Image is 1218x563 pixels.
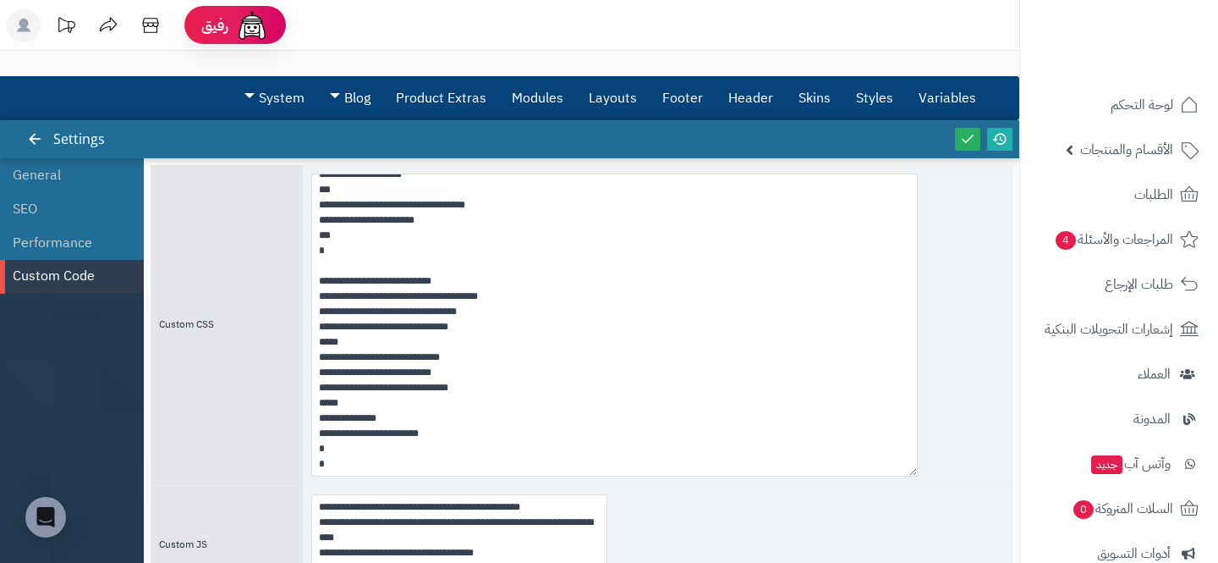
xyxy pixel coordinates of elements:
a: المدونة [1030,399,1208,439]
a: السلات المتروكة0 [1030,488,1208,529]
span: لوحة التحكم [1111,93,1173,117]
span: Custom CSS [159,317,214,332]
span: جديد [1091,455,1122,474]
span: إشعارات التحويلات البنكية [1045,317,1173,341]
a: لوحة التحكم [1030,85,1208,125]
span: وآتس آب [1089,452,1171,476]
span: العملاء [1138,362,1171,386]
a: العملاء [1030,354,1208,395]
a: Header [716,77,786,119]
a: Product Extras [383,77,499,119]
span: 4 [1056,231,1076,250]
span: المدونة [1133,407,1171,431]
div: Open Intercom Messenger [25,497,66,538]
a: Variables [906,77,989,119]
span: طلبات الإرجاع [1105,273,1173,296]
a: Layouts [576,77,650,119]
a: المراجعات والأسئلة4 [1030,219,1208,260]
a: الطلبات [1030,174,1208,215]
a: Skins [786,77,843,119]
div: Settings [30,120,122,158]
a: Modules [499,77,576,119]
span: السلات المتروكة [1072,497,1173,521]
img: ai-face.png [235,8,269,42]
a: Styles [843,77,906,119]
span: Custom JS [159,537,207,552]
a: Footer [650,77,716,119]
span: 0 [1073,500,1094,519]
a: وآتس آبجديد [1030,444,1208,484]
span: المراجعات والأسئلة [1054,228,1173,251]
span: رفيق [201,15,228,36]
a: تحديثات المنصة [45,8,87,47]
a: إشعارات التحويلات البنكية [1030,309,1208,350]
a: System [232,77,317,119]
a: طلبات الإرجاع [1030,264,1208,305]
a: Blog [317,77,383,119]
span: الأقسام والمنتجات [1080,138,1173,162]
span: الطلبات [1134,183,1173,207]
